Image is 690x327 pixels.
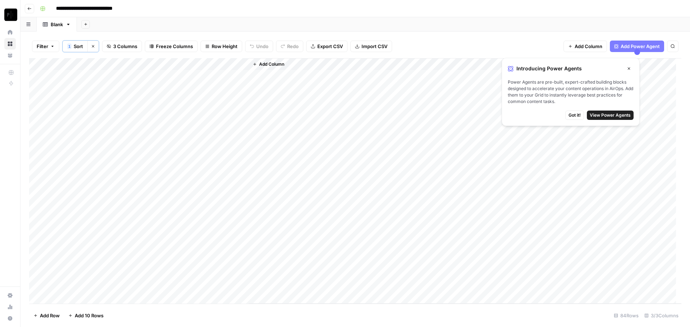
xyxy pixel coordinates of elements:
a: Settings [4,290,16,301]
div: 1 [67,43,72,49]
span: Got it! [569,112,581,118]
a: Usage [4,301,16,313]
div: Blank [51,21,63,28]
span: Export CSV [317,43,343,50]
span: Freeze Columns [156,43,193,50]
span: Sort [74,43,83,50]
button: 3 Columns [102,41,142,52]
button: Add Power Agent [610,41,664,52]
button: Add Column [563,41,607,52]
span: Redo [287,43,299,50]
button: Freeze Columns [145,41,198,52]
a: Blank [37,17,77,32]
span: Row Height [212,43,238,50]
span: Filter [37,43,48,50]
div: 84 Rows [611,310,641,321]
button: Help + Support [4,313,16,324]
img: Paragon Intel - Bill / Ty / Colby R&D Logo [4,8,17,21]
span: Add Row [40,312,60,319]
button: Add Column [250,60,287,69]
button: Undo [245,41,273,52]
span: Add 10 Rows [75,312,103,319]
a: Home [4,27,16,38]
button: Export CSV [306,41,348,52]
div: Introducing Power Agents [508,64,634,73]
button: View Power Agents [587,111,634,120]
a: Browse [4,38,16,50]
button: Got it! [565,111,584,120]
a: Your Data [4,50,16,61]
span: Add Column [575,43,602,50]
span: 1 [68,43,70,49]
div: 3/3 Columns [641,310,681,321]
span: 3 Columns [113,43,137,50]
button: 1Sort [63,41,87,52]
button: Redo [276,41,303,52]
span: View Power Agents [590,112,631,118]
button: Filter [32,41,59,52]
button: Add 10 Rows [64,310,108,321]
span: Import CSV [362,43,387,50]
button: Add Row [29,310,64,321]
span: Add Column [259,61,284,67]
button: Import CSV [350,41,392,52]
button: Workspace: Paragon Intel - Bill / Ty / Colby R&D [4,6,16,24]
span: Undo [256,43,268,50]
button: Row Height [201,41,242,52]
span: Add Power Agent [621,43,660,50]
span: Power Agents are pre-built, expert-crafted building blocks designed to accelerate your content op... [508,79,634,105]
